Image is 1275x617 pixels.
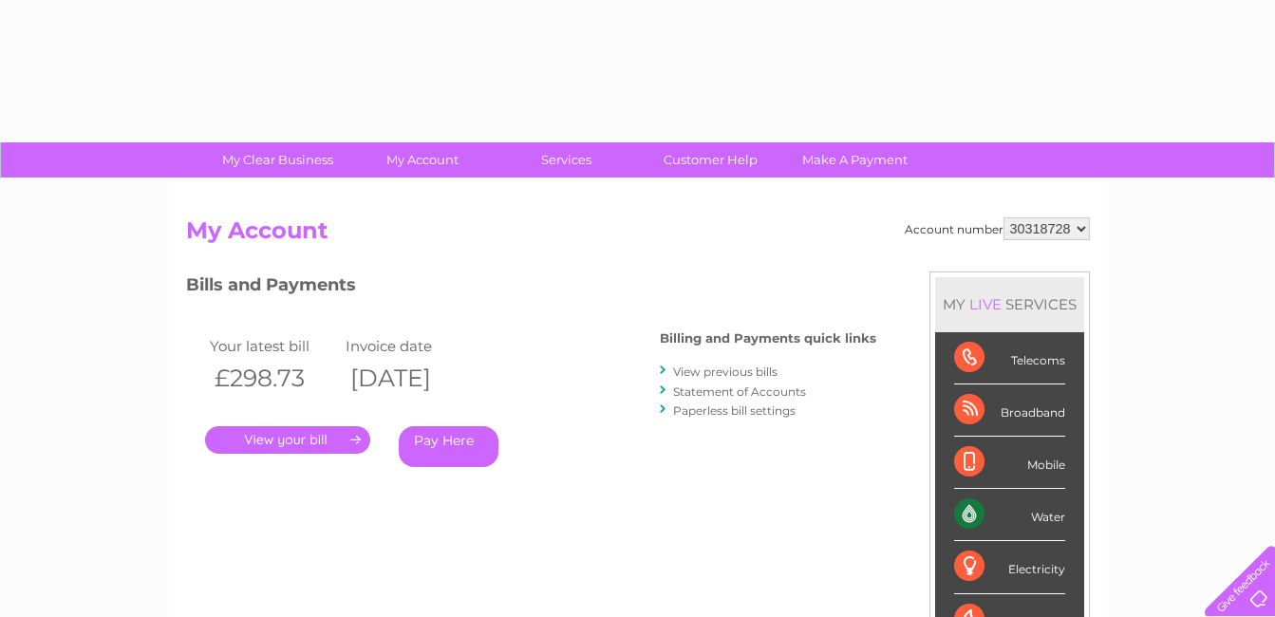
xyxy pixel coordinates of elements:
a: Make A Payment [777,142,933,178]
a: Services [488,142,645,178]
a: My Account [344,142,500,178]
div: Water [954,489,1065,541]
div: Electricity [954,541,1065,593]
a: . [205,426,370,454]
a: Statement of Accounts [673,384,806,399]
td: Invoice date [341,333,478,359]
h2: My Account [186,217,1090,253]
div: Mobile [954,437,1065,489]
td: Your latest bill [205,333,342,359]
h4: Billing and Payments quick links [660,331,876,346]
a: View previous bills [673,365,778,379]
th: [DATE] [341,359,478,398]
div: Account number [905,217,1090,240]
th: £298.73 [205,359,342,398]
a: Paperless bill settings [673,403,796,418]
div: MY SERVICES [935,277,1084,331]
div: LIVE [966,295,1005,313]
a: My Clear Business [199,142,356,178]
a: Pay Here [399,426,498,467]
div: Telecoms [954,332,1065,384]
h3: Bills and Payments [186,271,876,305]
div: Broadband [954,384,1065,437]
a: Customer Help [632,142,789,178]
